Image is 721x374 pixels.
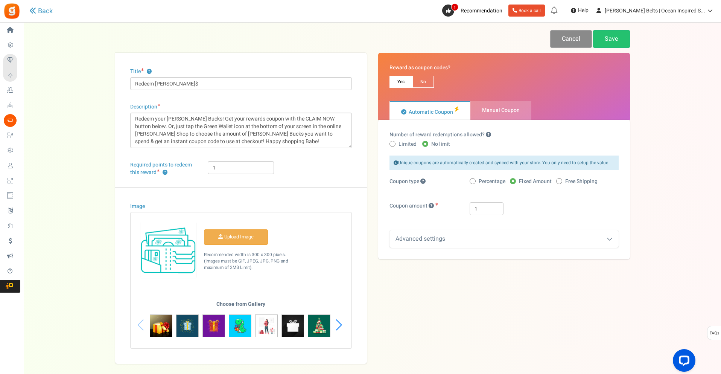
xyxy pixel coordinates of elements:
[412,76,434,88] span: No
[442,5,505,17] a: 1 Recommendation
[163,170,167,175] button: Required points to redeem this reward
[593,30,630,48] a: Save
[389,202,427,210] span: Coupon amount
[565,178,598,185] span: Free Shipping
[454,106,459,112] i: Recommended
[3,3,20,20] img: Gratisfaction
[482,106,520,114] span: Manual Coupon
[389,177,426,185] span: Coupon type
[399,140,417,148] span: Limited
[130,203,145,210] label: Image
[519,178,552,185] span: Fixed Amount
[461,7,502,15] span: Recommendation
[568,5,592,17] a: Help
[479,178,505,185] span: Percentage
[576,7,589,14] span: Help
[431,140,450,148] span: No limit
[150,301,332,311] h5: Choose from Gallery
[130,77,352,90] input: E.g. $25 coupon or Dinner for two
[204,252,298,271] p: Recommended width is 300 x 300 pixels. (Images must be GIF, JPEG, JPG, PNG and maximum of 2MB Lim...
[605,7,705,15] span: [PERSON_NAME] Belts | Ocean Inspired S...
[130,113,352,148] textarea: Redeem your [PERSON_NAME] Bucks! Get your rewards coupon with the CLAIM NOW button below. Or, jus...
[130,161,196,176] label: Required points to redeem this reward
[508,5,545,17] a: Book a call
[130,68,152,75] label: Title
[389,156,619,170] div: Unique coupons are automatically created and synced with your store. You only need to setup the v...
[389,64,450,72] label: Reward as coupon codes?
[709,326,719,340] span: FAQs
[389,76,412,88] span: Yes
[389,131,491,139] label: Number of reward redemptions allowed?
[409,108,453,116] span: Automatic Coupon
[130,103,160,111] label: Description
[389,230,619,248] div: Advanced settings
[550,30,592,48] a: Cancel
[451,3,458,11] span: 1
[147,69,152,74] button: Title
